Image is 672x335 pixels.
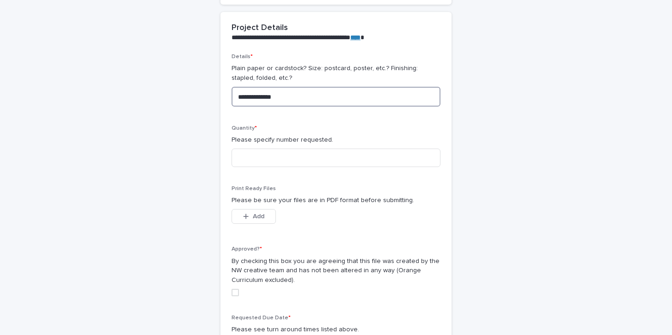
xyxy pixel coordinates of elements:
span: Print Ready Files [232,186,276,191]
p: Please be sure your files are in PDF format before submitting. [232,196,440,205]
p: By checking this box you are agreeing that this file was created by the NW creative team and has ... [232,257,440,285]
p: Plain paper or cardstock? Size: postcard, poster, etc.? Finishing: stapled, folded, etc.? [232,64,440,83]
p: Please see turn around times listed above. [232,325,440,335]
span: Requested Due Date [232,315,291,321]
p: Please specify number requested. [232,135,440,145]
span: Approved? [232,246,262,252]
span: Quantity [232,126,257,131]
span: Details [232,54,253,60]
h2: Project Details [232,23,288,33]
button: Add [232,209,276,224]
span: Add [253,213,264,220]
